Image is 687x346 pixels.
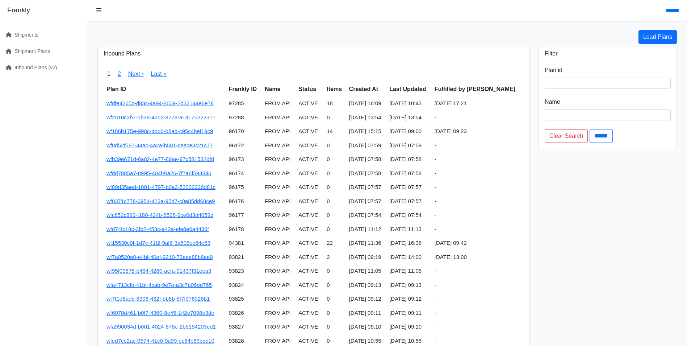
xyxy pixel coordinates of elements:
td: ACTIVE [296,278,324,292]
a: Last » [151,71,167,77]
td: ACTIVE [296,222,324,236]
td: [DATE] 07:58 [346,152,387,166]
td: 93821 [226,250,262,264]
td: [DATE] 09:11 [386,306,432,320]
td: [DATE] 09:19 [346,250,387,264]
th: Fulfilled by [PERSON_NAME] [432,82,524,96]
td: FROM API [262,152,296,166]
td: FROM API [262,292,296,306]
label: Name [545,98,560,106]
td: ACTIVE [296,292,324,306]
td: FROM API [262,222,296,236]
a: wfa990034d-b001-4024-878e-2b5154203ed1 [106,324,216,330]
td: [DATE] 07:57 [346,194,387,209]
td: 96170 [226,124,262,139]
td: 96172 [226,139,262,153]
a: wfed7ce2ac-0574-41c0-9a99-ec64b69bce10 [106,338,214,344]
td: [DATE] 09:12 [386,292,432,306]
td: [DATE] 07:57 [346,180,387,194]
td: [DATE] 09:13 [386,278,432,292]
td: ACTIVE [296,180,324,194]
th: Created At [346,82,387,96]
td: 96177 [226,208,262,222]
td: [DATE] 07:58 [386,152,432,166]
td: - [432,194,524,209]
td: 0 [324,194,346,209]
td: FROM API [262,166,296,181]
h3: Filter [545,50,671,57]
td: 22 [324,236,346,250]
td: [DATE] 07:57 [386,194,432,209]
td: 0 [324,180,346,194]
td: - [432,111,524,125]
a: wf15530c0f-1d7c-41f2-9af6-3a506ec84e63 [106,240,210,246]
td: [DATE] 09:42 [432,236,524,250]
a: wfd74fc18c-3fb2-458c-a42a-efe8e6a4436f [106,226,209,232]
td: 0 [324,139,346,153]
td: [DATE] 13:54 [346,111,387,125]
a: wf0371c776-3954-423a-95d7-c0a85dd68ce9 [106,198,215,204]
td: 0 [324,152,346,166]
td: - [432,292,524,306]
th: Items [324,82,346,96]
a: Next › [128,71,144,77]
td: [DATE] 07:59 [346,139,387,153]
td: [DATE] 17:21 [432,96,524,111]
td: 93827 [226,320,262,334]
td: - [432,180,524,194]
td: FROM API [262,96,296,111]
td: ACTIVE [296,320,324,334]
td: [DATE] 14:00 [386,250,432,264]
td: FROM API [262,236,296,250]
td: FROM API [262,278,296,292]
td: - [432,264,524,278]
td: [DATE] 09:23 [432,124,524,139]
td: 96174 [226,166,262,181]
td: 0 [324,111,346,125]
td: 0 [324,278,346,292]
td: [DATE] 16:38 [386,236,432,250]
td: ACTIVE [296,111,324,125]
td: ACTIVE [296,194,324,209]
a: wf0d52f587-44ac-4a2a-b581-ceace3c21c77 [106,142,213,148]
a: wfb39e671d-6a82-4e77-89ae-97c581532dfd [106,156,214,162]
td: ACTIVE [296,306,324,320]
td: FROM API [262,306,296,320]
td: [DATE] 11:05 [346,264,387,278]
td: - [432,208,524,222]
td: FROM API [262,264,296,278]
nav: pager [104,66,524,82]
a: wfdfe4265c-d83c-4a94-8609-2d32144e6e78 [106,100,214,106]
th: Plan ID [104,82,226,96]
td: [DATE] 09:10 [346,320,387,334]
td: ACTIVE [296,124,324,139]
td: FROM API [262,320,296,334]
td: - [432,320,524,334]
td: [DATE] 07:58 [386,166,432,181]
td: [DATE] 07:54 [386,208,432,222]
td: ACTIVE [296,250,324,264]
td: ACTIVE [296,166,324,181]
td: [DATE] 10:43 [386,96,432,111]
td: - [432,139,524,153]
td: [DATE] 09:00 [386,124,432,139]
td: ACTIVE [296,139,324,153]
a: 2 [118,71,121,77]
td: ACTIVE [296,96,324,111]
a: wfa4713cfb-41bf-4cab-9e7e-a3c7a06dd765 [106,282,212,288]
td: [DATE] 09:13 [346,278,387,292]
td: 96178 [226,222,262,236]
td: ACTIVE [296,236,324,250]
h3: Inbound Plans [104,50,524,57]
a: wf2510c3b7-1b38-42d2-8778-a1a175222311 [106,114,215,120]
td: [DATE] 11:05 [386,264,432,278]
td: 96176 [226,194,262,209]
td: 94381 [226,236,262,250]
td: 0 [324,208,346,222]
td: [DATE] 07:57 [386,180,432,194]
td: FROM API [262,124,296,139]
span: 1 [104,66,114,82]
a: wf89d35aed-1001-4797-b0a3-53002226d81c [106,184,215,190]
td: 96175 [226,180,262,194]
td: [DATE] 09:11 [346,306,387,320]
